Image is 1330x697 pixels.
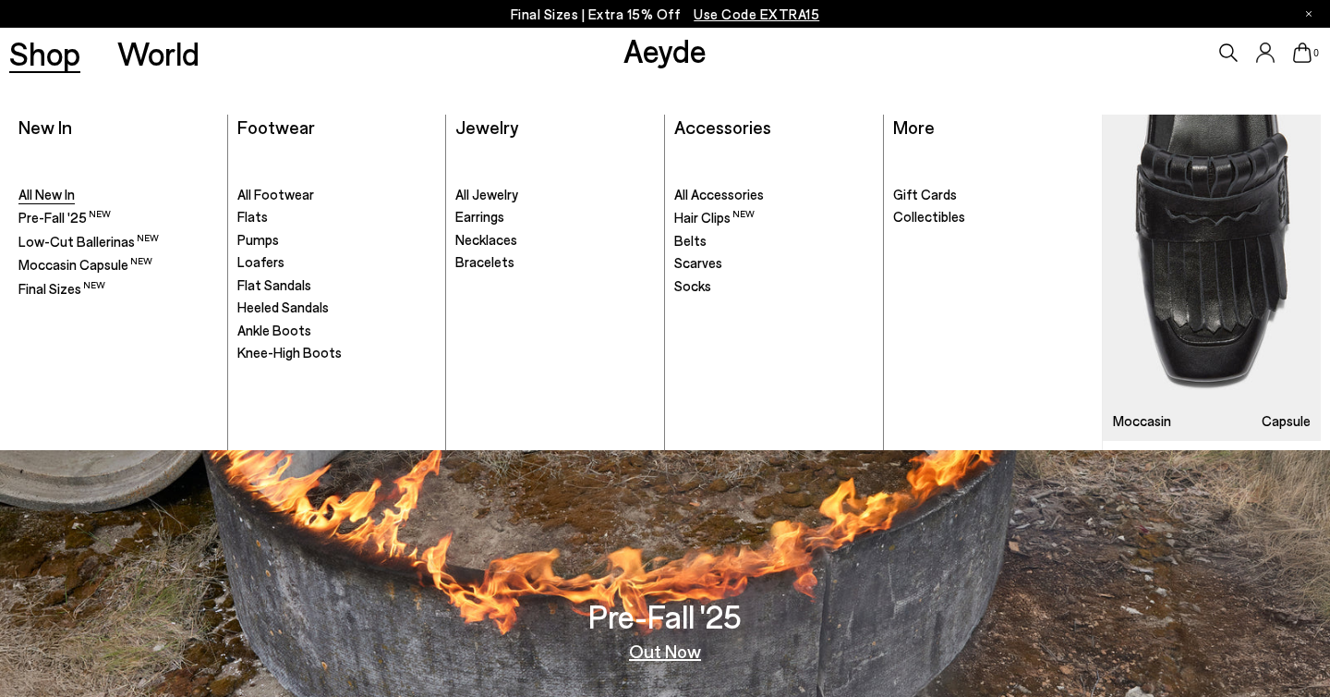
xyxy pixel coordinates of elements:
a: Pre-Fall '25 [18,208,218,227]
span: Knee-High Boots [237,344,342,361]
span: Pre-Fall '25 [18,209,111,226]
a: Gift Cards [893,186,1094,204]
a: Aeyde [623,31,707,69]
a: World [117,37,199,69]
img: Mobile_e6eede4d-78b8-4bd1-ae2a-4197e375e133_900x.jpg [1103,115,1321,441]
a: Knee-High Boots [237,344,437,362]
span: Low-Cut Ballerinas [18,233,159,250]
a: Moccasin Capsule [18,255,218,275]
span: Final Sizes [18,280,105,297]
a: Earrings [455,208,655,226]
a: 0 [1293,43,1312,63]
a: Flat Sandals [237,276,437,295]
span: Pumps [237,231,279,248]
span: Socks [674,277,711,294]
a: Footwear [237,116,315,138]
h3: Capsule [1262,414,1311,428]
span: All Jewelry [455,186,518,202]
span: Belts [674,232,707,249]
a: Low-Cut Ballerinas [18,232,218,251]
a: More [893,116,935,138]
a: Scarves [674,254,874,273]
span: Collectibles [893,208,965,225]
a: Bracelets [455,253,655,272]
a: Heeled Sandals [237,299,437,317]
a: Pumps [237,231,437,250]
a: Accessories [674,116,771,138]
span: All Footwear [237,186,314,202]
h3: Pre-Fall '25 [588,600,742,632]
p: Final Sizes | Extra 15% Off [511,3,820,26]
span: Navigate to /collections/ss25-final-sizes [694,6,819,22]
span: Necklaces [455,231,517,248]
span: Gift Cards [893,186,957,202]
span: Loafers [237,253,284,270]
span: Earrings [455,208,504,225]
a: All Footwear [237,186,437,204]
a: Hair Clips [674,208,874,227]
span: Flats [237,208,268,225]
a: Loafers [237,253,437,272]
a: Shop [9,37,80,69]
a: Collectibles [893,208,1094,226]
span: Scarves [674,254,722,271]
a: Flats [237,208,437,226]
a: Moccasin Capsule [1103,115,1321,441]
a: Jewelry [455,116,518,138]
a: Necklaces [455,231,655,250]
a: All Accessories [674,186,874,204]
a: Final Sizes [18,279,218,299]
a: Belts [674,232,874,251]
a: Ankle Boots [237,322,437,340]
a: All Jewelry [455,186,655,204]
span: Moccasin Capsule [18,256,152,273]
span: Bracelets [455,253,514,270]
span: Hair Clips [674,209,755,226]
span: Flat Sandals [237,276,311,293]
a: Out Now [629,642,701,660]
span: Heeled Sandals [237,299,329,315]
a: All New In [18,186,218,204]
a: New In [18,116,72,138]
h3: Moccasin [1113,414,1171,428]
span: All Accessories [674,186,764,202]
span: 0 [1312,48,1321,58]
span: Ankle Boots [237,322,311,338]
a: Socks [674,277,874,296]
span: All New In [18,186,75,202]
